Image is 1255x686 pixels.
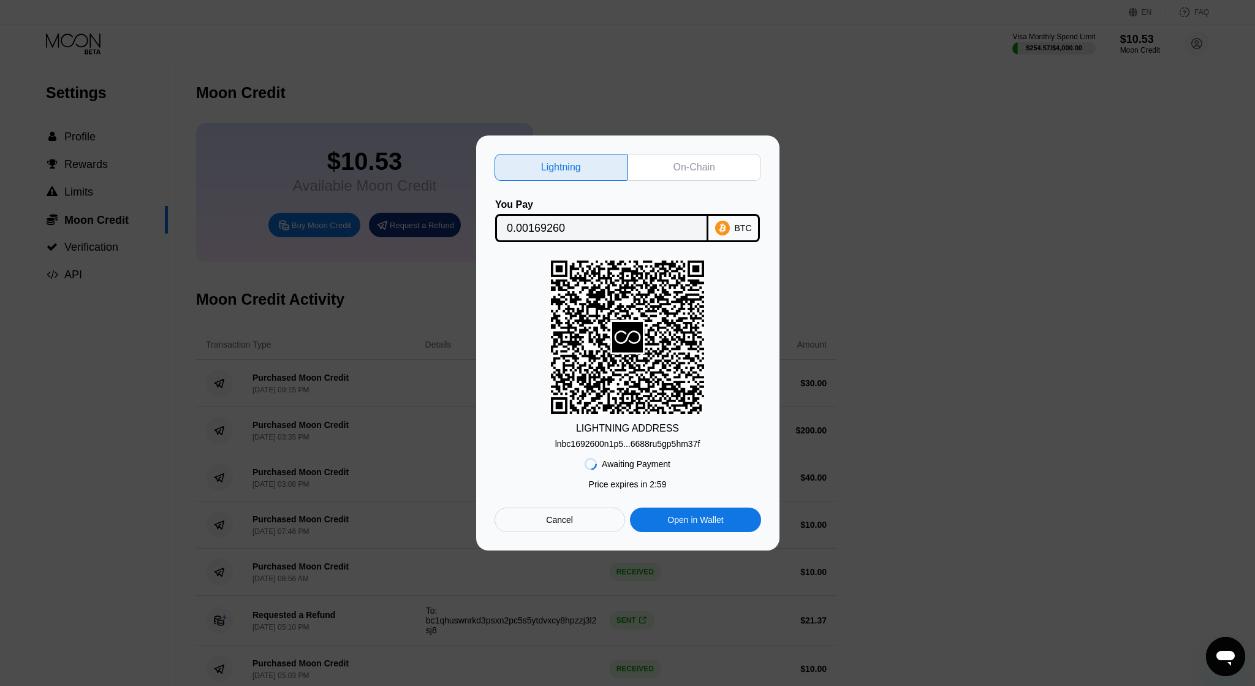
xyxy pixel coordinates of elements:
[541,161,581,173] div: Lightning
[735,223,752,233] div: BTC
[546,514,573,525] div: Cancel
[495,508,625,532] div: Cancel
[576,423,679,434] div: LIGHTNING ADDRESS
[650,479,666,489] span: 2 : 59
[555,434,700,449] div: lnbc1692600n1p5...6688ru5gp5hm37f
[495,154,628,181] div: Lightning
[495,199,761,242] div: You PayBTC
[667,514,723,525] div: Open in Wallet
[602,459,670,469] div: Awaiting Payment
[630,508,760,532] div: Open in Wallet
[1206,637,1245,676] iframe: Button to launch messaging window
[673,161,715,173] div: On-Chain
[627,154,761,181] div: On-Chain
[495,199,708,210] div: You Pay
[555,439,700,449] div: lnbc1692600n1p5...6688ru5gp5hm37f
[589,479,667,489] div: Price expires in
